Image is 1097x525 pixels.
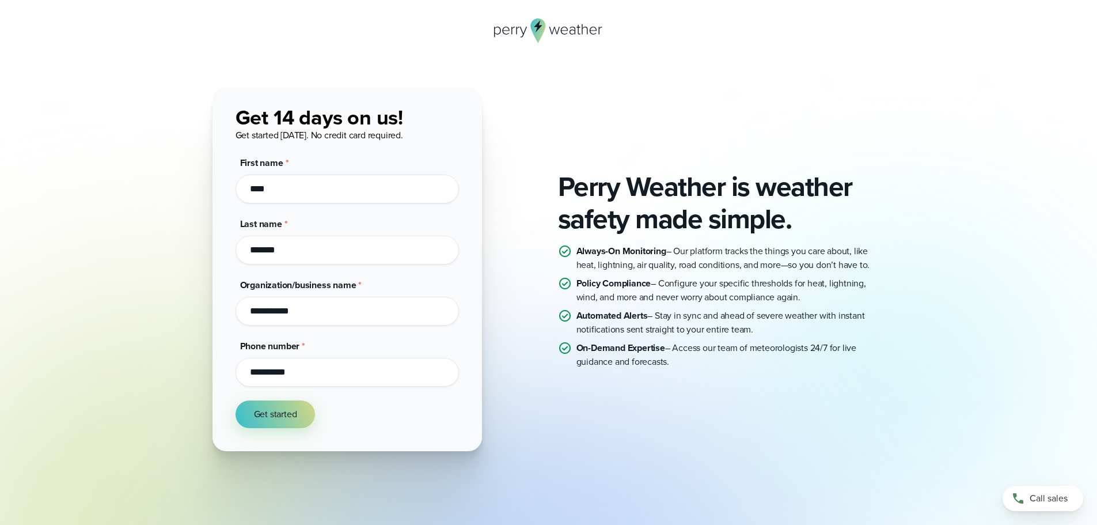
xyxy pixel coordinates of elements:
span: Organization/business name [240,278,356,292]
span: Phone number [240,339,300,353]
p: – Our platform tracks the things you care about, like heat, lightning, air quality, road conditio... [576,244,885,272]
strong: Policy Compliance [576,277,651,290]
span: Last name [240,217,282,231]
button: Get started [236,401,316,428]
p: – Configure your specific thresholds for heat, lightning, wind, and more and never worry about co... [576,277,885,304]
p: – Stay in sync and ahead of severe weather with instant notifications sent straight to your entir... [576,309,885,337]
span: Get started [DATE]. No credit card required. [236,129,403,142]
strong: Automated Alerts [576,309,648,322]
strong: Always-On Monitoring [576,244,666,258]
h2: Perry Weather is weather safety made simple. [558,171,885,235]
span: Call sales [1030,492,1068,505]
a: Call sales [1003,486,1083,511]
span: Get 14 days on us! [236,102,403,133]
span: Get started [254,407,297,421]
strong: On-Demand Expertise [576,341,665,354]
span: First name [240,156,283,169]
p: – Access our team of meteorologists 24/7 for live guidance and forecasts. [576,341,885,369]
